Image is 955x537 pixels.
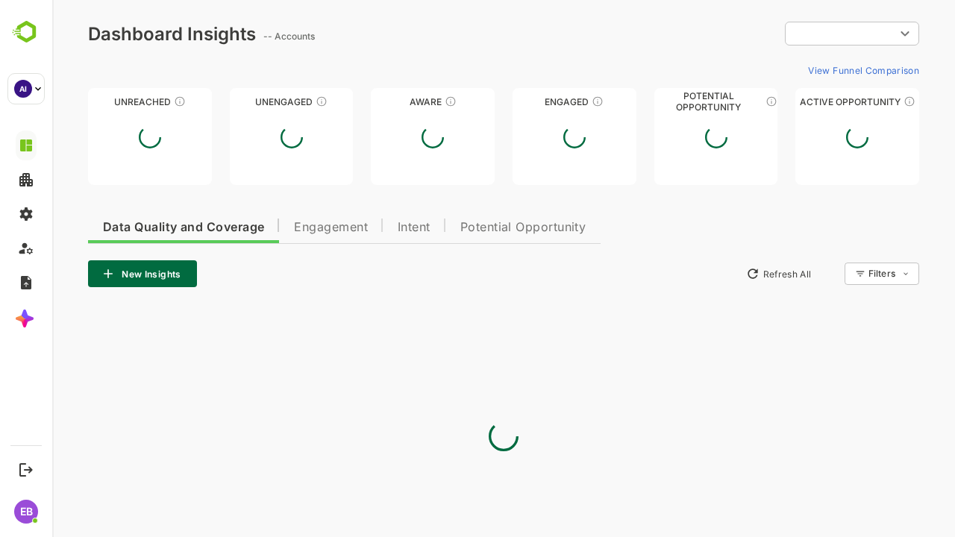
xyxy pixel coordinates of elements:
ag: -- Accounts [211,31,267,42]
div: Unengaged [178,96,301,107]
span: Data Quality and Coverage [51,222,212,233]
div: Engaged [460,96,584,107]
div: Filters [815,260,867,287]
div: These accounts are warm, further nurturing would qualify them to MQAs [539,95,551,107]
button: New Insights [36,260,145,287]
div: Dashboard Insights [36,23,204,45]
div: These accounts have not been engaged with for a defined time period [122,95,134,107]
img: BambooboxLogoMark.f1c84d78b4c51b1a7b5f700c9845e183.svg [7,18,46,46]
div: These accounts have just entered the buying cycle and need further nurturing [392,95,404,107]
span: Intent [345,222,378,233]
div: ​ [733,20,867,47]
div: These accounts have not shown enough engagement and need nurturing [263,95,275,107]
div: Active Opportunity [743,96,867,107]
div: Potential Opportunity [602,96,726,107]
span: Potential Opportunity [408,222,534,233]
div: These accounts are MQAs and can be passed on to Inside Sales [713,95,725,107]
div: Aware [319,96,442,107]
div: Unreached [36,96,160,107]
div: Filters [816,268,843,279]
span: Engagement [242,222,316,233]
div: EB [14,500,38,524]
div: These accounts have open opportunities which might be at any of the Sales Stages [851,95,863,107]
button: Refresh All [687,262,765,286]
div: AI [14,80,32,98]
button: View Funnel Comparison [750,58,867,82]
button: Logout [16,459,36,480]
